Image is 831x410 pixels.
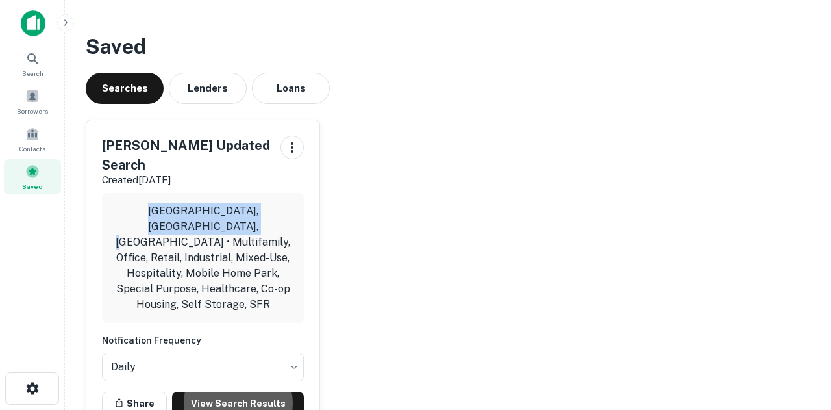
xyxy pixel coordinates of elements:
[19,144,45,154] span: Contacts
[169,73,247,104] button: Lenders
[22,181,43,192] span: Saved
[4,122,61,157] a: Contacts
[102,333,304,348] h6: Notfication Frequency
[17,106,48,116] span: Borrowers
[4,84,61,119] a: Borrowers
[4,46,61,81] a: Search
[102,136,270,175] h5: [PERSON_NAME] Updated Search
[102,172,270,188] p: Created [DATE]
[86,73,164,104] button: Searches
[4,159,61,194] a: Saved
[252,73,330,104] button: Loans
[766,306,831,368] iframe: Chat Widget
[22,68,43,79] span: Search
[102,349,304,385] div: Without label
[112,203,293,313] p: [GEOGRAPHIC_DATA], [GEOGRAPHIC_DATA], [GEOGRAPHIC_DATA] • Multifamily, Office, Retail, Industrial...
[86,31,810,62] h3: Saved
[21,10,45,36] img: capitalize-icon.png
